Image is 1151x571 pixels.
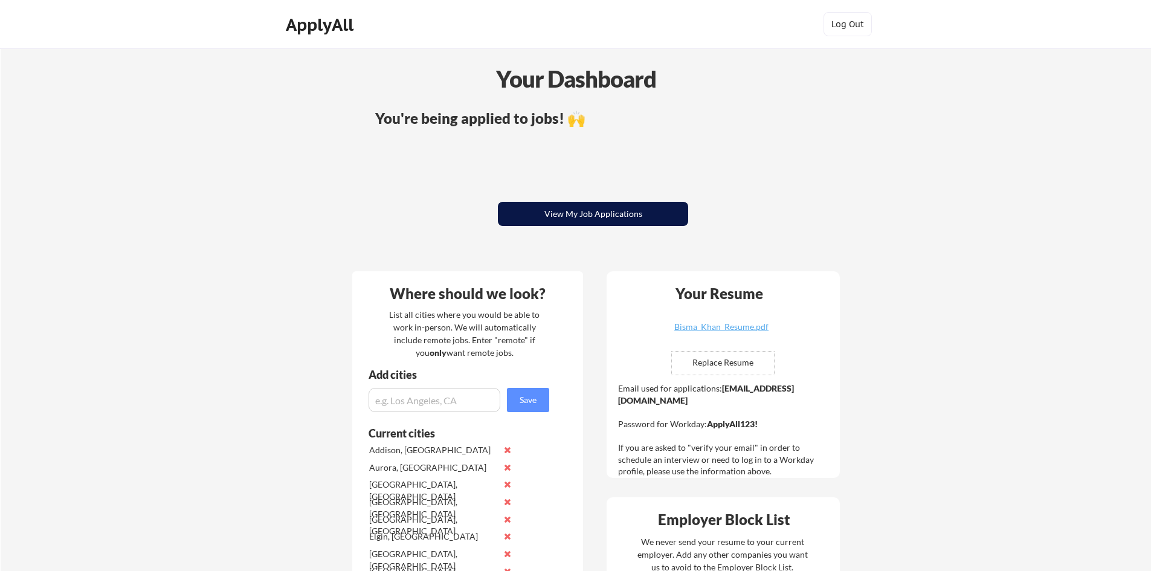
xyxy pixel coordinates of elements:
[498,202,688,226] button: View My Job Applications
[369,479,497,502] div: [GEOGRAPHIC_DATA], [GEOGRAPHIC_DATA]
[618,383,794,405] strong: [EMAIL_ADDRESS][DOMAIN_NAME]
[824,12,872,36] button: Log Out
[369,444,497,456] div: Addison, [GEOGRAPHIC_DATA]
[369,388,500,412] input: e.g. Los Angeles, CA
[618,382,831,477] div: Email used for applications: Password for Workday: If you are asked to "verify your email" in ord...
[375,111,811,126] div: You're being applied to jobs! 🙌
[659,286,779,301] div: Your Resume
[369,496,497,520] div: [GEOGRAPHIC_DATA], [GEOGRAPHIC_DATA]
[650,323,793,341] a: Bisma_Khan_Resume.pdf
[507,388,549,412] button: Save
[1,62,1151,96] div: Your Dashboard
[611,512,836,527] div: Employer Block List
[369,462,497,474] div: Aurora, [GEOGRAPHIC_DATA]
[355,286,580,301] div: Where should we look?
[369,514,497,537] div: [GEOGRAPHIC_DATA], [GEOGRAPHIC_DATA]
[707,419,758,429] strong: ApplyAll123!
[286,15,357,35] div: ApplyAll
[430,347,447,358] strong: only
[381,308,547,359] div: List all cities where you would be able to work in-person. We will automatically include remote j...
[369,428,536,439] div: Current cities
[369,369,552,380] div: Add cities
[650,323,793,331] div: Bisma_Khan_Resume.pdf
[369,531,497,543] div: Elgin, [GEOGRAPHIC_DATA]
